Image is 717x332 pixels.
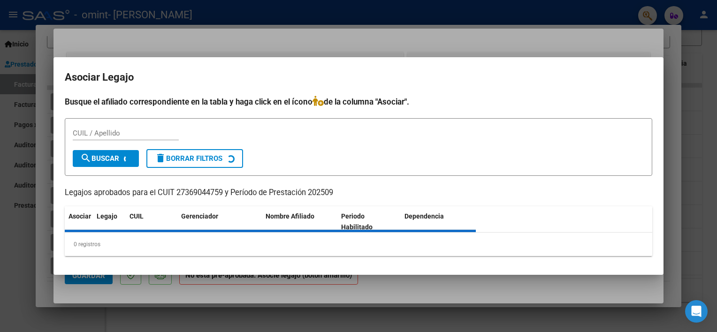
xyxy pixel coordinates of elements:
[69,212,91,220] span: Asociar
[93,206,126,237] datatable-header-cell: Legajo
[337,206,401,237] datatable-header-cell: Periodo Habilitado
[181,212,218,220] span: Gerenciador
[80,152,92,164] mat-icon: search
[65,68,652,86] h2: Asociar Legajo
[155,154,222,163] span: Borrar Filtros
[341,212,373,231] span: Periodo Habilitado
[65,96,652,108] h4: Busque el afiliado correspondiente en la tabla y haga click en el ícono de la columna "Asociar".
[266,212,314,220] span: Nombre Afiliado
[80,154,119,163] span: Buscar
[97,212,117,220] span: Legajo
[65,206,93,237] datatable-header-cell: Asociar
[404,212,444,220] span: Dependencia
[401,206,476,237] datatable-header-cell: Dependencia
[130,212,144,220] span: CUIL
[73,150,139,167] button: Buscar
[685,300,708,323] div: Open Intercom Messenger
[65,233,652,256] div: 0 registros
[146,149,243,168] button: Borrar Filtros
[65,187,652,199] p: Legajos aprobados para el CUIT 27369044759 y Período de Prestación 202509
[126,206,177,237] datatable-header-cell: CUIL
[155,152,166,164] mat-icon: delete
[177,206,262,237] datatable-header-cell: Gerenciador
[262,206,337,237] datatable-header-cell: Nombre Afiliado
